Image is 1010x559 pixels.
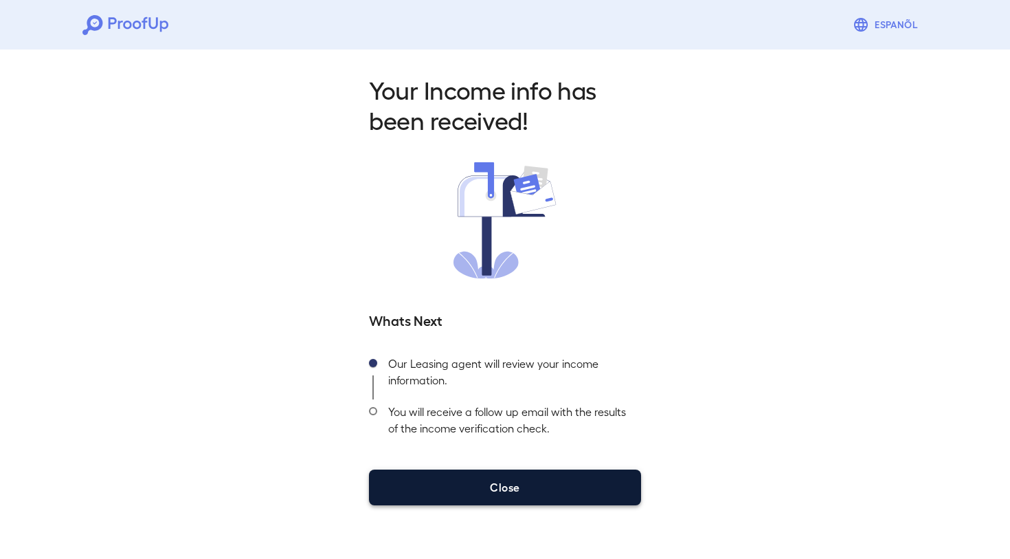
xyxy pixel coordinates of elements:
[847,11,928,39] button: Espanõl
[377,399,641,448] div: You will receive a follow up email with the results of the income verification check.
[369,310,641,329] h5: Whats Next
[377,351,641,399] div: Our Leasing agent will review your income information.
[369,74,641,135] h2: Your Income info has been received!
[369,470,641,505] button: Close
[453,162,557,278] img: received.svg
